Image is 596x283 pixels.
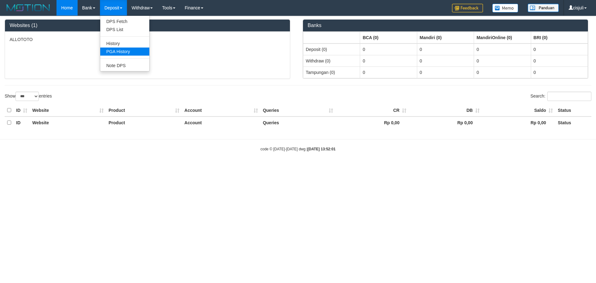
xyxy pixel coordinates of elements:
input: Search: [547,92,591,101]
th: DB [409,104,482,116]
select: Showentries [16,92,39,101]
th: Account [182,104,260,116]
a: PGA History [100,48,149,56]
img: MOTION_logo.png [5,3,52,12]
label: Show entries [5,92,52,101]
td: 0 [531,55,588,66]
th: Website [30,104,106,116]
td: 0 [531,43,588,55]
td: 0 [531,66,588,78]
th: Website [30,116,106,129]
th: Saldo [482,104,555,116]
strong: [DATE] 13:52:01 [308,147,336,151]
h3: Websites (1) [10,23,285,28]
td: Withdraw (0) [303,55,360,66]
label: Search: [531,92,591,101]
th: ID [14,104,30,116]
th: Group: activate to sort column ascending [417,32,474,43]
th: Queries [260,104,336,116]
td: 0 [360,43,417,55]
th: Product [106,104,182,116]
th: CR [336,104,409,116]
a: Note DPS [100,62,149,70]
td: 0 [474,43,531,55]
th: Group: activate to sort column ascending [360,32,417,43]
td: 0 [417,43,474,55]
th: Group: activate to sort column ascending [474,32,531,43]
h3: Banks [308,23,583,28]
th: Queries [260,116,336,129]
th: Group: activate to sort column ascending [303,32,360,43]
img: panduan.png [528,4,559,12]
td: 0 [360,66,417,78]
th: Rp 0,00 [336,116,409,129]
td: 0 [360,55,417,66]
th: Group: activate to sort column ascending [531,32,588,43]
th: Product [106,116,182,129]
a: DPS Fetch [100,17,149,25]
th: Rp 0,00 [482,116,555,129]
img: Feedback.jpg [452,4,483,12]
td: 0 [417,55,474,66]
small: code © [DATE]-[DATE] dwg | [260,147,336,151]
td: Deposit (0) [303,43,360,55]
p: ALLOTOTO [10,36,285,43]
a: History [100,39,149,48]
th: Rp 0,00 [409,116,482,129]
th: Status [555,104,591,116]
a: DPS List [100,25,149,34]
td: Tampungan (0) [303,66,360,78]
td: 0 [474,55,531,66]
td: 0 [417,66,474,78]
th: Status [555,116,591,129]
td: 0 [474,66,531,78]
th: Account [182,116,260,129]
img: Button%20Memo.svg [492,4,518,12]
th: ID [14,116,30,129]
